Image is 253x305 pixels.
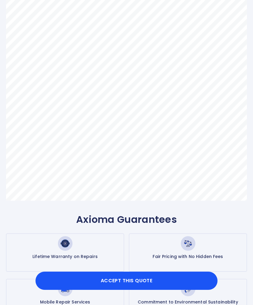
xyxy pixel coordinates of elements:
p: Axioma Guarantees [6,213,247,226]
p: Lifetime Warranty on Repairs [32,253,98,260]
img: Lifetime Warranty on Repairs [58,236,73,251]
p: Fair Pricing with No Hidden Fees [153,253,223,260]
button: Accept this Quote [35,272,218,290]
img: Fair Pricing with No Hidden Fees [181,236,195,251]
